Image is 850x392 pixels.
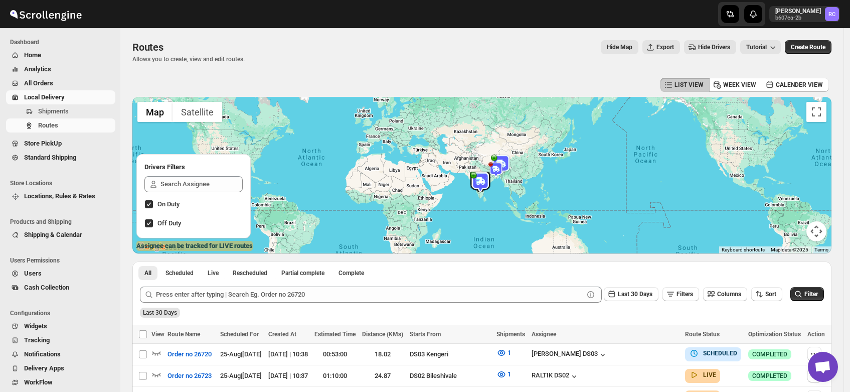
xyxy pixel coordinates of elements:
span: COMPLETED [752,350,787,358]
span: 25-Aug | [DATE] [220,372,262,379]
a: Open chat [808,352,838,382]
button: LIVE [689,370,716,380]
span: Standard Shipping [24,154,76,161]
span: Tracking [24,336,50,344]
span: Home [24,51,41,59]
span: 1 [507,349,511,356]
button: User menu [769,6,840,22]
span: On Duty [157,200,180,208]
span: Filter [804,291,818,298]
span: Rahul Chopra [825,7,839,21]
span: Sort [765,291,776,298]
span: Store PickUp [24,140,62,147]
span: Columns [717,291,741,298]
span: Store Locations [10,179,115,187]
button: Analytics [6,62,115,76]
span: WEEK VIEW [723,81,756,89]
button: Home [6,48,115,62]
button: Tutorial [740,40,781,54]
span: Filters [676,291,693,298]
button: Cash Collection [6,281,115,295]
button: SCHEDULED [689,348,737,358]
span: Tutorial [746,44,767,51]
div: [DATE] | 10:38 [268,349,308,359]
span: Locations, Rules & Rates [24,192,95,200]
button: Widgets [6,319,115,333]
button: Locations, Rules & Rates [6,189,115,203]
span: Route Name [167,331,200,338]
span: Analytics [24,65,51,73]
span: Estimated Time [314,331,356,338]
span: Shipments [38,107,69,115]
span: Off Duty [157,219,181,227]
span: COMPLETED [752,372,787,380]
div: [PERSON_NAME] DS03 [532,350,608,360]
span: Starts From [410,331,441,338]
button: Show street map [137,102,173,122]
span: All [144,269,151,277]
a: Open this area in Google Maps (opens a new window) [135,240,168,253]
label: Assignee can be tracked for LIVE routes [136,241,253,251]
a: Terms (opens in new tab) [814,247,828,252]
p: [PERSON_NAME] [775,7,821,15]
button: RALTIK DS02 [532,371,579,381]
span: Shipping & Calendar [24,231,82,238]
button: Order no 26720 [161,346,218,362]
img: ScrollEngine [8,2,83,27]
button: Hide Drivers [684,40,736,54]
span: Last 30 Days [618,291,652,298]
span: Complete [338,269,364,277]
span: Users Permissions [10,256,115,265]
span: Order no 26720 [167,349,212,359]
span: Local Delivery [24,93,65,101]
span: Configurations [10,309,115,317]
span: Order no 26723 [167,371,212,381]
span: Cash Collection [24,284,69,291]
button: Shipments [6,104,115,118]
span: Map data ©2025 [771,247,808,252]
button: Order no 26723 [161,368,218,384]
button: Filter [790,287,824,301]
span: Export [656,43,674,51]
span: Create Route [791,43,825,51]
input: Press enter after typing | Search Eg. Order no 26720 [156,287,584,303]
button: Keyboard shortcuts [722,246,765,253]
span: CALENDER VIEW [776,81,823,89]
button: Map camera controls [806,221,826,241]
span: Notifications [24,350,61,358]
span: Partial complete [281,269,324,277]
div: 18.02 [362,349,404,359]
span: Assignee [532,331,556,338]
button: Show satellite imagery [173,102,222,122]
span: 1 [507,370,511,378]
span: LIST VIEW [674,81,704,89]
span: Rescheduled [233,269,267,277]
span: 25-Aug | [DATE] [220,350,262,358]
div: 01:10:00 [314,371,356,381]
b: SCHEDULED [703,350,737,357]
span: All Orders [24,79,53,87]
button: 1 [490,345,517,361]
button: Filters [662,287,699,301]
b: LIVE [703,371,716,378]
div: 24.87 [362,371,404,381]
span: Distance (KMs) [362,331,403,338]
span: Widgets [24,322,47,330]
input: Search Assignee [160,176,243,192]
div: [DATE] | 10:37 [268,371,308,381]
span: Optimization Status [748,331,801,338]
button: Toggle fullscreen view [806,102,826,122]
button: Users [6,267,115,281]
button: 1 [490,366,517,382]
button: Create Route [785,40,831,54]
button: WorkFlow [6,375,115,389]
span: Scheduled For [220,331,259,338]
p: b607ea-2b [775,15,821,21]
span: Action [807,331,825,338]
span: Shipments [496,331,525,338]
div: DS02 Bileshivale [410,371,490,381]
button: Map action label [601,40,638,54]
span: Delivery Apps [24,364,64,372]
span: Live [208,269,219,277]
